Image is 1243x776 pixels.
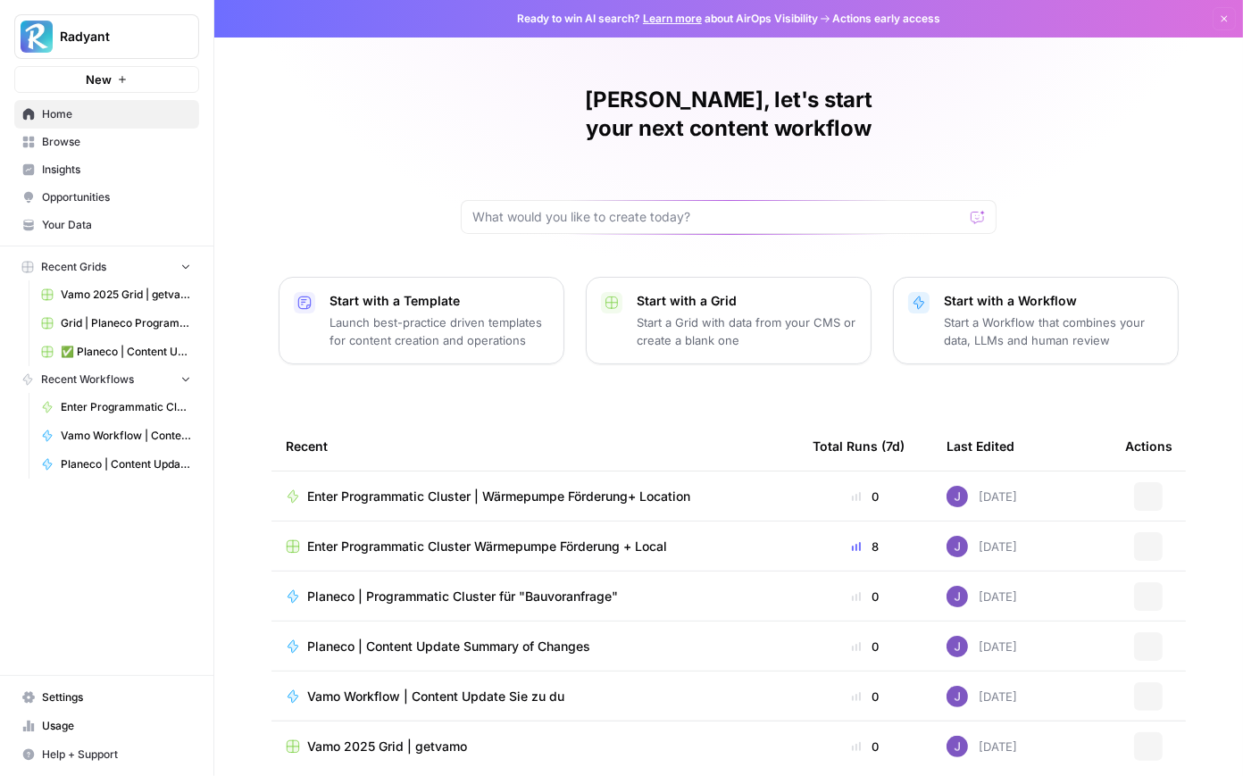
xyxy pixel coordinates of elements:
[61,287,191,303] span: Vamo 2025 Grid | getvamo
[33,421,199,450] a: Vamo Workflow | Content Update Sie zu du
[14,100,199,129] a: Home
[61,344,191,360] span: ✅ Planeco | Content Update at Scale
[42,106,191,122] span: Home
[893,277,1179,364] button: Start with a WorkflowStart a Workflow that combines your data, LLMs and human review
[14,66,199,93] button: New
[637,292,856,310] p: Start with a Grid
[947,636,1017,657] div: [DATE]
[61,428,191,444] span: Vamo Workflow | Content Update Sie zu du
[307,688,564,705] span: Vamo Workflow | Content Update Sie zu du
[14,712,199,740] a: Usage
[832,11,940,27] span: Actions early access
[286,638,784,655] a: Planeco | Content Update Summary of Changes
[813,421,905,471] div: Total Runs (7d)
[947,586,1017,607] div: [DATE]
[947,536,968,557] img: rku4uozllnhb503ylys0o4ri86jp
[14,183,199,212] a: Opportunities
[33,450,199,479] a: Planeco | Content Update Summary of Changes
[643,12,702,25] a: Learn more
[42,217,191,233] span: Your Data
[286,688,784,705] a: Vamo Workflow | Content Update Sie zu du
[813,738,918,755] div: 0
[33,338,199,366] a: ✅ Planeco | Content Update at Scale
[307,588,618,605] span: Planeco | Programmatic Cluster für "Bauvoranfrage"
[947,586,968,607] img: rku4uozllnhb503ylys0o4ri86jp
[813,488,918,505] div: 0
[14,254,199,280] button: Recent Grids
[42,747,191,763] span: Help + Support
[461,86,997,143] h1: [PERSON_NAME], let's start your next content workflow
[813,638,918,655] div: 0
[14,740,199,769] button: Help + Support
[14,211,199,239] a: Your Data
[472,208,964,226] input: What would you like to create today?
[330,292,549,310] p: Start with a Template
[947,486,968,507] img: rku4uozllnhb503ylys0o4ri86jp
[947,686,968,707] img: rku4uozllnhb503ylys0o4ri86jp
[60,28,168,46] span: Radyant
[307,488,690,505] span: Enter Programmatic Cluster | Wärmepumpe Förderung+ Location
[14,14,199,59] button: Workspace: Radyant
[33,280,199,309] a: Vamo 2025 Grid | getvamo
[61,456,191,472] span: Planeco | Content Update Summary of Changes
[286,488,784,505] a: Enter Programmatic Cluster | Wärmepumpe Förderung+ Location
[14,366,199,393] button: Recent Workflows
[33,393,199,421] a: Enter Programmatic Cluster | Wärmepumpe Förderung+ Location
[86,71,112,88] span: New
[14,683,199,712] a: Settings
[947,686,1017,707] div: [DATE]
[61,315,191,331] span: Grid | Planeco Programmatic Cluster
[947,736,1017,757] div: [DATE]
[14,155,199,184] a: Insights
[41,259,106,275] span: Recent Grids
[42,162,191,178] span: Insights
[14,128,199,156] a: Browse
[41,371,134,388] span: Recent Workflows
[947,636,968,657] img: rku4uozllnhb503ylys0o4ri86jp
[813,538,918,555] div: 8
[279,277,564,364] button: Start with a TemplateLaunch best-practice driven templates for content creation and operations
[813,588,918,605] div: 0
[947,736,968,757] img: rku4uozllnhb503ylys0o4ri86jp
[947,536,1017,557] div: [DATE]
[286,421,784,471] div: Recent
[330,313,549,349] p: Launch best-practice driven templates for content creation and operations
[42,689,191,705] span: Settings
[1125,421,1172,471] div: Actions
[61,399,191,415] span: Enter Programmatic Cluster | Wärmepumpe Förderung+ Location
[307,638,590,655] span: Planeco | Content Update Summary of Changes
[944,292,1164,310] p: Start with a Workflow
[947,421,1014,471] div: Last Edited
[944,313,1164,349] p: Start a Workflow that combines your data, LLMs and human review
[947,486,1017,507] div: [DATE]
[637,313,856,349] p: Start a Grid with data from your CMS or create a blank one
[33,309,199,338] a: Grid | Planeco Programmatic Cluster
[286,538,784,555] a: Enter Programmatic Cluster Wärmepumpe Förderung + Local
[42,189,191,205] span: Opportunities
[517,11,818,27] span: Ready to win AI search? about AirOps Visibility
[286,738,784,755] a: Vamo 2025 Grid | getvamo
[307,538,667,555] span: Enter Programmatic Cluster Wärmepumpe Förderung + Local
[286,588,784,605] a: Planeco | Programmatic Cluster für "Bauvoranfrage"
[21,21,53,53] img: Radyant Logo
[42,718,191,734] span: Usage
[586,277,872,364] button: Start with a GridStart a Grid with data from your CMS or create a blank one
[307,738,467,755] span: Vamo 2025 Grid | getvamo
[813,688,918,705] div: 0
[42,134,191,150] span: Browse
